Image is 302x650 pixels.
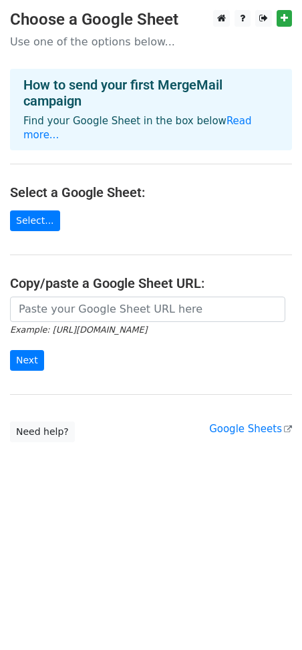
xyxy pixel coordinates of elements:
p: Find your Google Sheet in the box below [23,114,279,142]
h3: Choose a Google Sheet [10,10,292,29]
input: Paste your Google Sheet URL here [10,297,285,322]
a: Google Sheets [209,423,292,435]
h4: How to send your first MergeMail campaign [23,77,279,109]
a: Need help? [10,422,75,442]
h4: Copy/paste a Google Sheet URL: [10,275,292,291]
input: Next [10,350,44,371]
h4: Select a Google Sheet: [10,184,292,200]
a: Read more... [23,115,252,141]
a: Select... [10,210,60,231]
p: Use one of the options below... [10,35,292,49]
small: Example: [URL][DOMAIN_NAME] [10,325,147,335]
